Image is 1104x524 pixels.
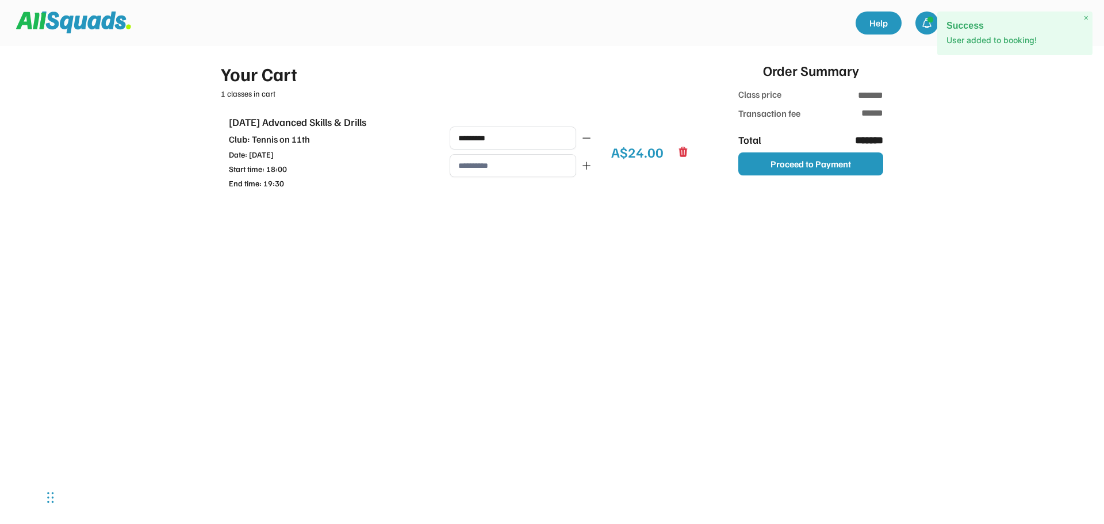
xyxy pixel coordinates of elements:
a: Help [856,12,902,35]
div: Class price [738,87,802,103]
h2: Success [946,21,1083,30]
div: Date: [DATE] [229,148,430,160]
div: Club: Tennis on 11th [229,132,430,146]
div: [DATE] Advanced Skills & Drills [229,114,430,130]
img: Squad%20Logo.svg [16,12,131,33]
img: bell-03%20%281%29.svg [921,17,933,29]
div: Transaction fee [738,106,802,120]
div: Start time: 18:00 [229,163,430,175]
div: Order Summary [763,60,859,81]
div: End time: 19:30 [229,177,430,189]
button: Proceed to Payment [738,152,883,175]
div: 1 classes in cart [221,87,697,100]
div: Total [738,132,802,148]
span: × [1084,13,1088,23]
div: Your Cart [221,60,697,87]
div: A$24.00 [611,141,664,162]
p: User added to booking! [946,35,1083,46]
